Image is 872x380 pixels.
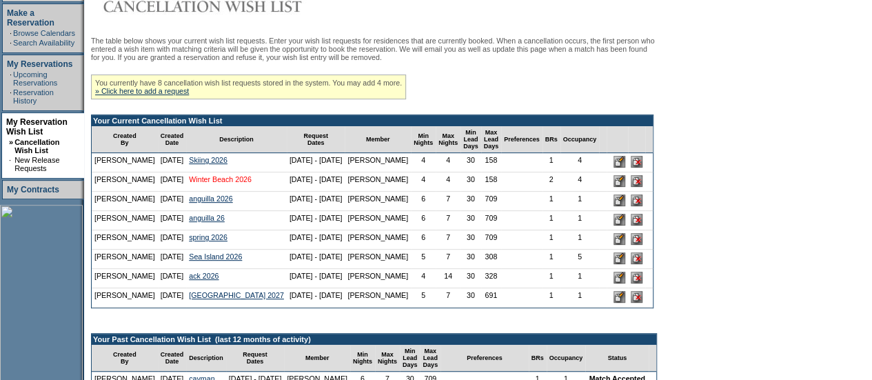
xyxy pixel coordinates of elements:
td: 1 [543,288,560,308]
td: Your Current Cancellation Wish List [92,115,653,126]
td: 308 [481,250,502,269]
td: 328 [481,269,502,288]
a: My Contracts [7,185,59,194]
input: Delete this Request [631,194,642,206]
td: 4 [411,172,436,192]
a: New Release Requests [14,156,59,172]
td: 4 [560,172,600,192]
td: Description [186,345,226,372]
td: Request Dates [287,126,345,153]
a: My Reservation Wish List [6,117,68,137]
td: Your Past Cancellation Wish List (last 12 months of activity) [92,334,656,345]
td: 1 [560,269,600,288]
a: [GEOGRAPHIC_DATA] 2027 [189,291,284,299]
td: [PERSON_NAME] [92,250,158,269]
td: 1 [560,192,600,211]
a: Sea Island 2026 [189,252,242,261]
td: [DATE] [158,230,187,250]
td: 30 [460,288,481,308]
td: 1 [560,230,600,250]
td: 158 [481,172,502,192]
nobr: [DATE] - [DATE] [290,175,343,183]
td: 1 [560,211,600,230]
nobr: [DATE] - [DATE] [290,233,343,241]
td: 709 [481,192,502,211]
td: 4 [411,153,436,172]
td: 7 [436,192,460,211]
a: Upcoming Reservations [13,70,57,87]
td: Created Date [158,345,187,372]
input: Edit this Request [614,175,625,187]
input: Delete this Request [631,272,642,283]
td: 30 [460,172,481,192]
td: BRs [529,345,547,372]
input: Edit this Request [614,214,625,226]
td: 1 [543,250,560,269]
td: [PERSON_NAME] [345,250,411,269]
td: [PERSON_NAME] [345,172,411,192]
td: 7 [436,211,460,230]
td: Min Nights [350,345,375,372]
td: Max Lead Days [420,345,440,372]
a: ack 2026 [189,272,219,280]
td: · [9,156,13,172]
a: anguilla 26 [189,214,225,222]
nobr: [DATE] - [DATE] [290,156,343,164]
td: Max Lead Days [481,126,502,153]
input: Delete this Request [631,214,642,226]
td: Status [585,345,649,372]
a: Winter Beach 2026 [189,175,252,183]
a: anguilla 2026 [189,194,232,203]
td: Preferences [440,345,529,372]
td: Min Lead Days [400,345,420,372]
td: 709 [481,230,502,250]
td: [PERSON_NAME] [92,153,158,172]
td: 30 [460,211,481,230]
b: » [9,138,13,146]
td: 691 [481,288,502,308]
td: [PERSON_NAME] [345,269,411,288]
a: Reservation History [13,88,54,105]
nobr: [DATE] - [DATE] [290,214,343,222]
td: [PERSON_NAME] [92,192,158,211]
td: 1 [560,288,600,308]
td: [DATE] [158,172,187,192]
input: Edit this Request [614,252,625,264]
td: [DATE] [158,288,187,308]
input: Delete this Request [631,252,642,264]
td: 7 [436,230,460,250]
td: [DATE] [158,269,187,288]
td: Member [284,345,350,372]
input: Edit this Request [614,272,625,283]
input: Edit this Request [614,194,625,206]
nobr: [DATE] - [DATE] [290,272,343,280]
input: Delete this Request [631,233,642,245]
a: Cancellation Wish List [14,138,59,154]
td: 1 [543,153,560,172]
td: 5 [560,250,600,269]
td: · [10,88,12,105]
td: 30 [460,192,481,211]
td: Occupancy [560,126,600,153]
td: 7 [436,250,460,269]
td: Created By [92,126,158,153]
td: 4 [560,153,600,172]
div: You currently have 8 cancellation wish list requests stored in the system. You may add 4 more. [91,74,406,99]
td: Min Lead Days [460,126,481,153]
td: [PERSON_NAME] [92,172,158,192]
td: 5 [411,288,436,308]
td: Member [345,126,411,153]
td: 30 [460,153,481,172]
td: [PERSON_NAME] [92,230,158,250]
td: Min Nights [411,126,436,153]
td: 30 [460,250,481,269]
a: Skiing 2026 [189,156,227,164]
td: Preferences [501,126,543,153]
td: Max Nights [436,126,460,153]
input: Edit this Request [614,233,625,245]
td: [PERSON_NAME] [345,211,411,230]
nobr: [DATE] - [DATE] [290,194,343,203]
td: [PERSON_NAME] [92,211,158,230]
td: 1 [543,192,560,211]
td: [DATE] [158,250,187,269]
